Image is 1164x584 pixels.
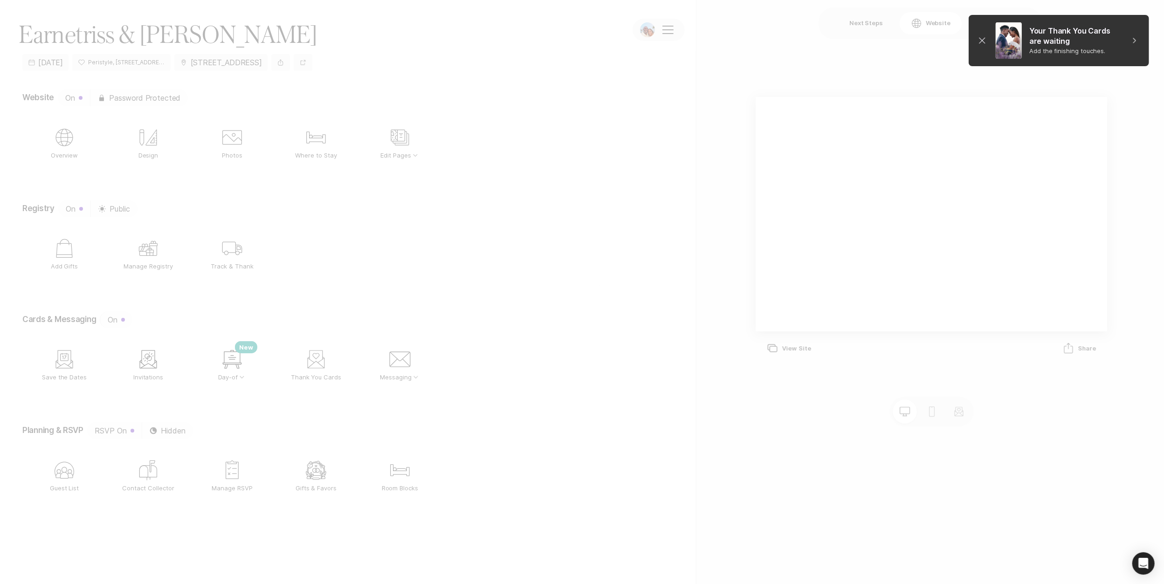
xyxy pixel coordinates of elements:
[22,332,106,398] a: Save the Dates
[38,57,62,68] span: [DATE]
[51,151,78,159] p: Overview
[900,12,962,34] button: Website
[190,110,274,176] a: Photos
[138,151,158,159] p: Design
[295,151,337,159] p: Where to Stay
[106,221,190,287] a: Manage Registry
[174,54,267,71] a: [STREET_ADDRESS]
[22,443,106,509] a: Guest List
[58,89,90,106] button: On
[221,126,243,149] div: Photos
[218,373,247,381] p: Day-of
[53,459,76,481] div: Guest List
[53,348,76,371] div: Save the Dates
[88,59,165,66] p: Peristyle, 42 Dreyfous Dr, New Orleans, LA 70124, USA
[389,348,411,371] div: Messaging
[996,22,1022,59] img: printThankYou
[967,12,1037,34] button: Invitations
[274,443,358,509] a: Gifts & Favors
[190,221,274,287] a: Track & Thank
[161,426,186,435] span: Hidden
[137,459,159,481] div: Contact Collector
[382,484,419,492] p: Room Blocks
[1132,552,1155,575] div: Open Intercom Messenger
[221,459,243,481] div: Manage RSVP
[142,422,193,439] button: Hidden
[22,221,106,287] a: Add Gifts
[358,110,442,176] button: Edit Pages
[222,151,242,159] p: Photos
[296,484,337,492] p: Gifts & Favors
[274,332,358,398] a: Thank You Cards
[122,484,174,492] p: Contact Collector
[22,110,106,176] a: Overview
[1063,343,1096,354] div: Share
[51,262,78,270] p: Add Gifts
[72,54,171,71] a: Peristyle, [STREET_ADDRESS]
[109,92,180,103] span: Password Protected
[42,373,87,381] p: Save the Dates
[1029,26,1119,47] p: Your Thank You Cards are waiting
[137,237,159,260] div: Manage Registry
[90,89,188,106] a: Password Protected
[221,237,243,260] div: Track & Thank
[358,443,442,509] a: Room Blocks
[22,54,69,71] a: [DATE]
[291,373,342,381] p: Thank You Cards
[53,126,76,149] div: Overview
[50,484,79,492] p: Guest List
[767,343,811,354] div: View Site
[106,110,190,176] a: Design
[926,406,937,417] svg: Preview mobile
[389,459,411,481] div: Room Blocks
[110,205,130,213] span: Public
[380,373,420,381] p: Messaging
[22,203,55,214] p: Registry
[90,200,138,217] button: Public
[305,459,327,481] div: Gifts & Favors
[22,92,54,103] p: Website
[19,19,317,50] span: Earnetriss & [PERSON_NAME]
[235,341,257,353] p: New
[274,110,358,176] a: Where to Stay
[100,311,132,328] button: On
[389,126,411,149] div: Edit Pages
[133,373,164,381] p: Invitations
[87,422,142,439] button: RSVP On
[305,348,327,371] div: Thank You Cards
[305,126,327,149] div: Where to Stay
[271,54,290,71] button: Share event information
[53,237,76,260] div: Add Gifts
[58,200,90,217] button: On
[640,22,655,37] img: Event Photo
[124,262,173,270] p: Manage Registry
[823,12,894,34] button: Next Steps
[190,332,274,398] button: NewDay-of
[899,406,910,417] svg: Preview desktop
[22,425,83,436] p: Planning & RSVP
[294,54,312,71] a: Preview website
[137,348,159,371] div: Invitations
[1029,47,1119,55] p: Add the finishing touches.
[137,126,159,149] div: Design
[106,443,190,509] a: Contact Collector
[211,262,254,270] p: Track & Thank
[358,332,442,398] button: Messaging
[221,348,243,371] div: Day-of
[22,314,96,325] p: Cards & Messaging
[380,151,420,159] p: Edit Pages
[190,443,274,509] a: Manage RSVP
[106,332,190,398] a: Invitations
[212,484,253,492] p: Manage RSVP
[953,406,964,417] svg: Preview matching stationery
